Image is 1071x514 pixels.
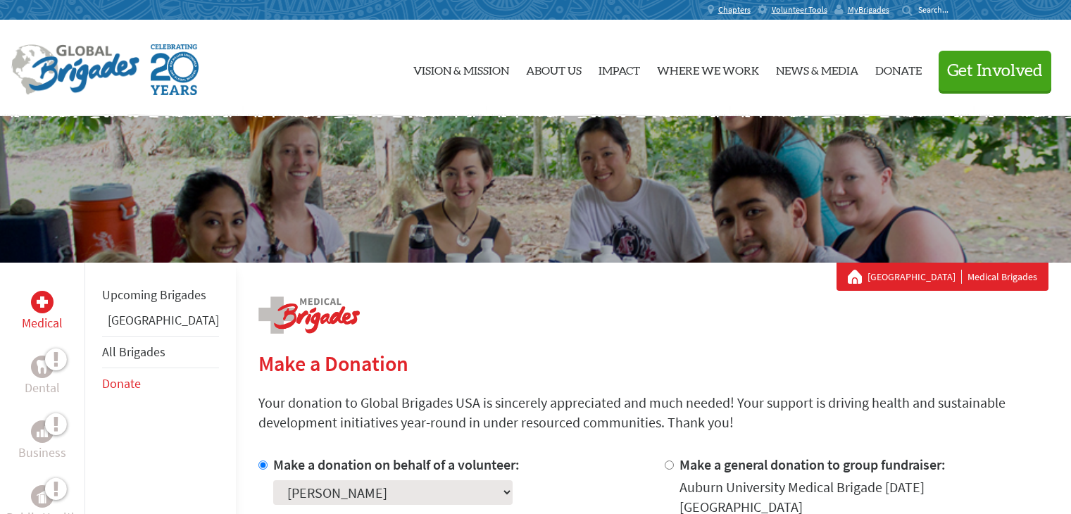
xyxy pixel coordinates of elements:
li: Ghana [102,311,219,336]
input: Search... [918,4,958,15]
label: Make a general donation to group fundraiser: [679,456,946,473]
a: News & Media [776,32,858,105]
a: All Brigades [102,344,165,360]
div: Public Health [31,485,54,508]
a: About Us [526,32,582,105]
img: Dental [37,360,48,373]
div: Medical [31,291,54,313]
a: [GEOGRAPHIC_DATA] [868,270,962,284]
a: Where We Work [657,32,759,105]
img: logo-medical.png [258,296,360,334]
a: BusinessBusiness [18,420,66,463]
img: Business [37,426,48,437]
a: Upcoming Brigades [102,287,206,303]
span: Chapters [718,4,751,15]
label: Make a donation on behalf of a volunteer: [273,456,520,473]
div: Dental [31,356,54,378]
p: Your donation to Global Brigades USA is sincerely appreciated and much needed! Your support is dr... [258,393,1048,432]
li: Upcoming Brigades [102,280,219,311]
p: Medical [22,313,63,333]
div: Medical Brigades [848,270,1037,284]
button: Get Involved [939,51,1051,91]
span: MyBrigades [848,4,889,15]
a: Vision & Mission [413,32,509,105]
li: Donate [102,368,219,399]
span: Volunteer Tools [772,4,827,15]
li: All Brigades [102,336,219,368]
img: Global Brigades Logo [11,44,139,95]
h2: Make a Donation [258,351,1048,376]
a: Donate [102,375,141,391]
a: DentalDental [25,356,60,398]
a: [GEOGRAPHIC_DATA] [108,312,219,328]
p: Business [18,443,66,463]
a: MedicalMedical [22,291,63,333]
img: Public Health [37,489,48,503]
img: Global Brigades Celebrating 20 Years [151,44,199,95]
a: Impact [599,32,640,105]
img: Medical [37,296,48,308]
div: Business [31,420,54,443]
p: Dental [25,378,60,398]
a: Donate [875,32,922,105]
span: Get Involved [947,63,1043,80]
